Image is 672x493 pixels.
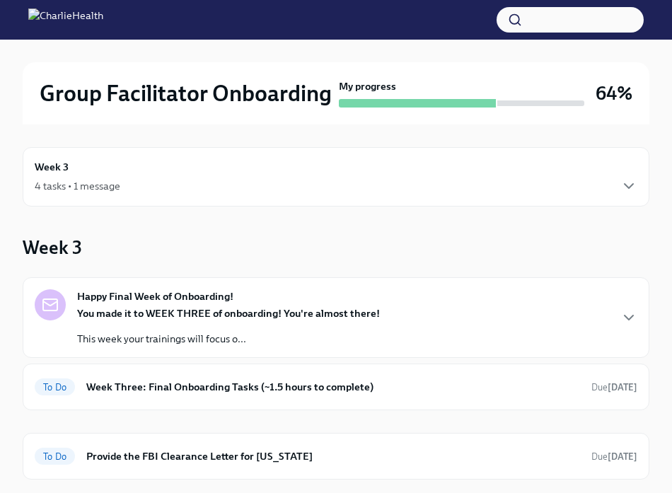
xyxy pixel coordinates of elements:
[77,289,233,303] strong: Happy Final Week of Onboarding!
[77,307,380,320] strong: You made it to WEEK THREE of onboarding! You're almost there!
[339,79,396,93] strong: My progress
[35,451,75,462] span: To Do
[86,448,580,464] h6: Provide the FBI Clearance Letter for [US_STATE]
[86,379,580,395] h6: Week Three: Final Onboarding Tasks (~1.5 hours to complete)
[35,159,69,175] h6: Week 3
[35,382,75,393] span: To Do
[608,451,637,462] strong: [DATE]
[35,376,637,398] a: To DoWeek Three: Final Onboarding Tasks (~1.5 hours to complete)Due[DATE]
[608,382,637,393] strong: [DATE]
[596,81,632,106] h3: 64%
[40,79,332,108] h2: Group Facilitator Onboarding
[591,381,637,394] span: September 27th, 2025 10:00
[591,382,637,393] span: Due
[591,451,637,462] span: Due
[77,332,380,346] p: This week your trainings will focus o...
[35,179,120,193] div: 4 tasks • 1 message
[23,235,82,260] h3: Week 3
[28,8,103,31] img: CharlieHealth
[591,450,637,463] span: October 14th, 2025 10:00
[35,445,637,468] a: To DoProvide the FBI Clearance Letter for [US_STATE]Due[DATE]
